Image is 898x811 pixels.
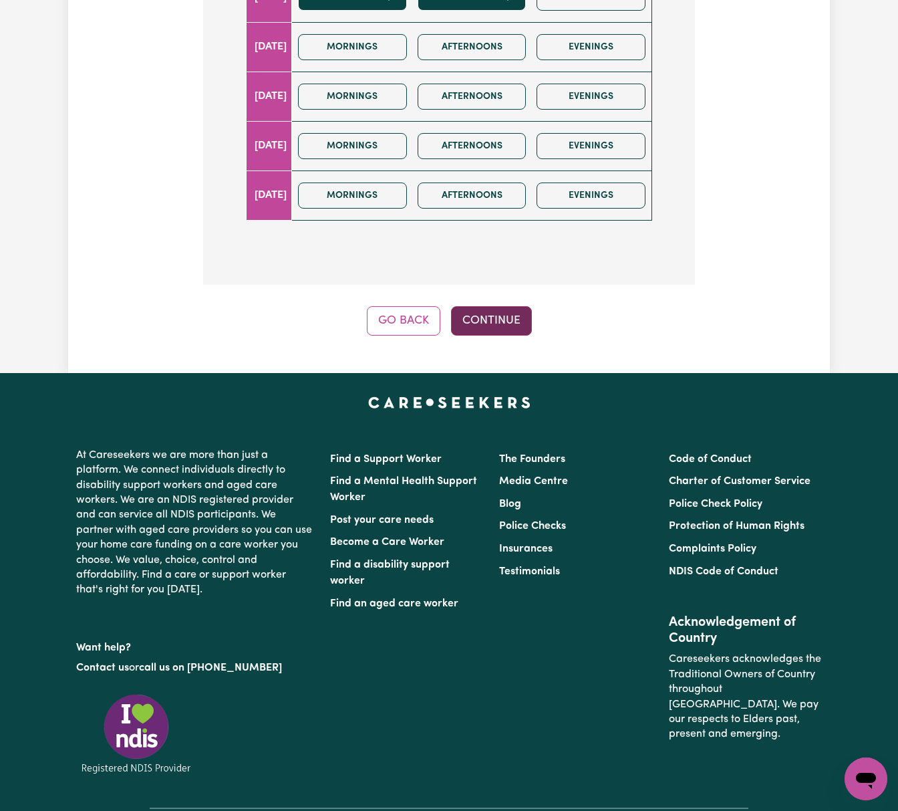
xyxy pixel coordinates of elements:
a: Contact us [76,663,129,673]
a: Careseekers home page [368,397,531,408]
p: Careseekers acknowledges the Traditional Owners of Country throughout [GEOGRAPHIC_DATA]. We pay o... [669,647,822,747]
a: call us on [PHONE_NUMBER] [139,663,282,673]
button: Evenings [537,84,645,110]
a: Find an aged care worker [330,598,458,609]
button: Mornings [298,34,407,60]
a: Media Centre [499,476,568,487]
a: Testimonials [499,566,560,577]
button: Mornings [298,183,407,209]
h2: Acknowledgement of Country [669,614,822,647]
a: Become a Care Worker [330,537,444,548]
a: Insurances [499,544,553,554]
a: Find a disability support worker [330,560,450,586]
button: Mornings [298,133,407,159]
button: Evenings [537,34,645,60]
a: Charter of Customer Service [669,476,810,487]
a: Find a Mental Health Support Worker [330,476,477,503]
button: Afternoons [418,133,527,159]
button: Evenings [537,183,645,209]
a: Police Check Policy [669,499,762,509]
button: Go Back [367,306,440,336]
td: [DATE] [247,72,292,121]
button: Afternoons [418,84,527,110]
td: [DATE] [247,121,292,170]
a: Code of Conduct [669,454,752,465]
a: Post your care needs [330,515,434,526]
a: Blog [499,499,521,509]
button: Afternoons [418,34,527,60]
button: Continue [451,306,532,336]
p: Want help? [76,635,314,655]
button: Afternoons [418,183,527,209]
a: Police Checks [499,521,566,532]
iframe: Button to launch messaging window [845,758,887,800]
p: or [76,655,314,681]
p: At Careseekers we are more than just a platform. We connect individuals directly to disability su... [76,443,314,603]
button: Evenings [537,133,645,159]
button: Mornings [298,84,407,110]
a: Complaints Policy [669,544,756,554]
a: Protection of Human Rights [669,521,804,532]
a: Find a Support Worker [330,454,442,465]
a: NDIS Code of Conduct [669,566,778,577]
a: The Founders [499,454,565,465]
td: [DATE] [247,170,292,220]
img: Registered NDIS provider [76,692,196,776]
td: [DATE] [247,22,292,72]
